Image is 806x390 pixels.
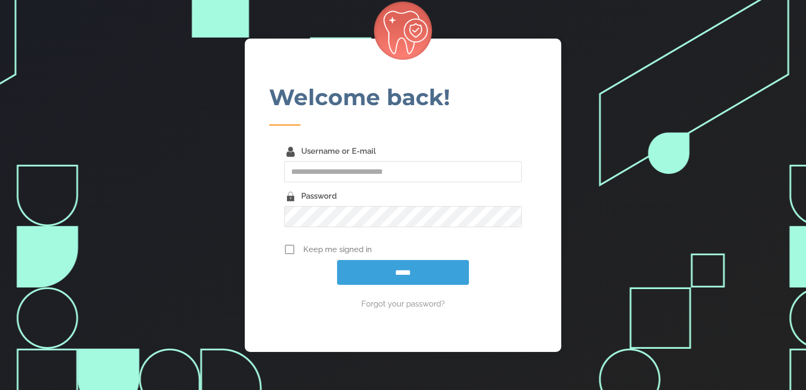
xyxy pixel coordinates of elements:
img: Checkdent_DP [374,2,432,60]
label: Password [301,191,337,201]
label: Username or E-mail [301,146,376,156]
span: Keep me signed in [303,243,522,256]
i: Username or E-mail [286,145,295,159]
a: Forgot your password? [284,298,522,310]
i: Password [287,190,294,203]
h1: Welcome back! [269,86,537,114]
